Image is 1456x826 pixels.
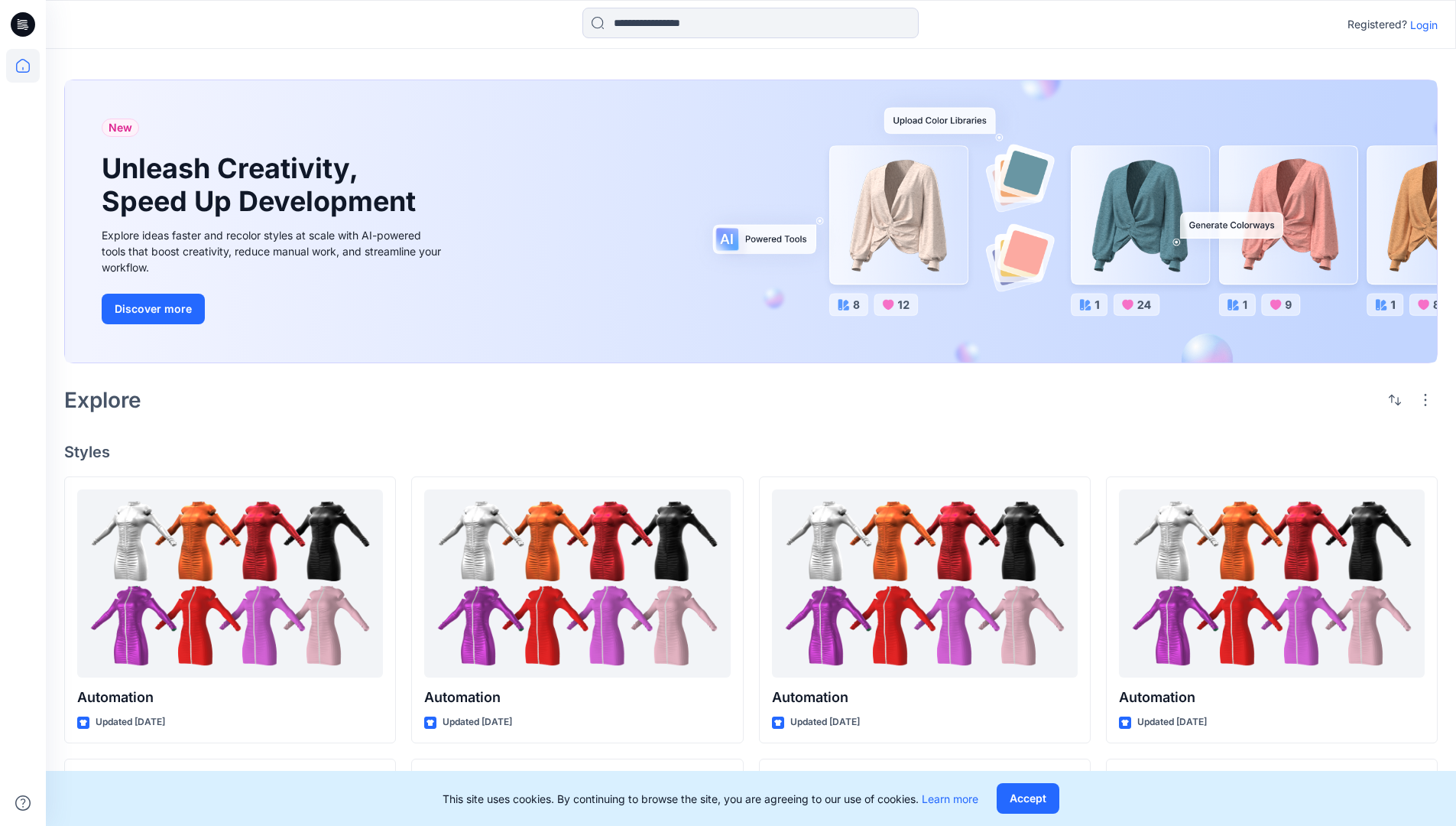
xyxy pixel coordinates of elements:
[772,687,1078,708] p: Automation
[1347,15,1407,34] p: Registered?
[109,119,132,137] span: New
[102,152,423,218] h1: Unleash Creativity, Speed Up Development
[1137,714,1207,730] p: Updated [DATE]
[922,792,978,805] a: Learn more
[102,227,446,275] div: Explore ideas faster and recolor styles at scale with AI-powered tools that boost creativity, red...
[1119,489,1425,678] a: Automation
[1119,687,1425,708] p: Automation
[64,388,141,412] h2: Explore
[96,714,165,730] p: Updated [DATE]
[443,714,512,730] p: Updated [DATE]
[424,489,730,678] a: Automation
[443,791,978,807] p: This site uses cookies. By continuing to browse the site, you are agreeing to our use of cookies.
[102,294,205,324] button: Discover more
[997,783,1059,814] button: Accept
[102,294,446,324] a: Discover more
[77,489,383,678] a: Automation
[64,443,1438,461] h4: Styles
[77,687,383,708] p: Automation
[772,489,1078,678] a: Automation
[424,687,730,708] p: Automation
[790,714,860,730] p: Updated [DATE]
[1410,17,1438,33] p: Login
